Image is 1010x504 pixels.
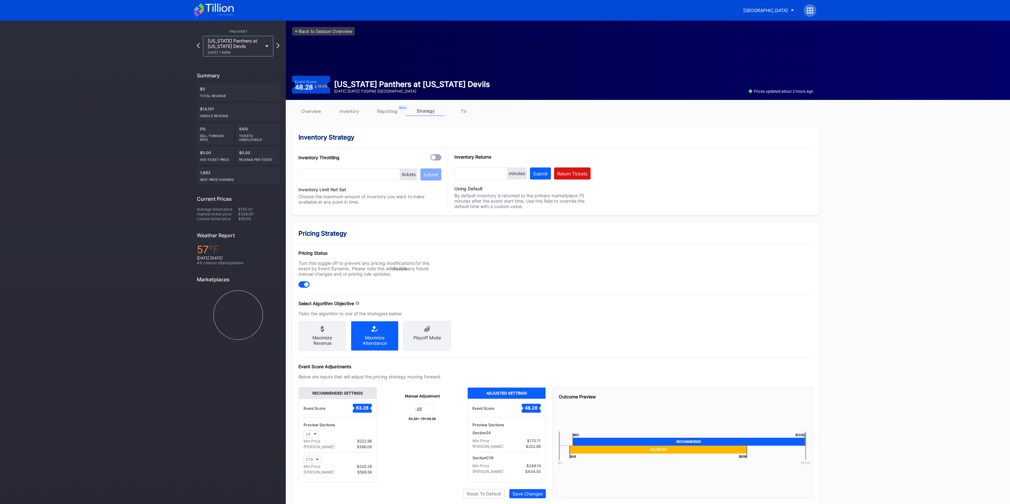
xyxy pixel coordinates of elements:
[739,4,799,16] button: [GEOGRAPHIC_DATA]
[238,216,279,221] div: $99.00
[208,38,262,54] div: [US_STATE] Panthers at [US_STATE] Devils
[197,103,279,121] div: $14,101
[445,106,483,116] a: TV
[197,256,279,260] div: [DATE] [DATE]
[795,433,805,438] div: $ 1230
[200,131,230,141] div: Sell Through Rate
[408,335,446,340] div: Playoff Mode
[405,394,440,398] div: Manual Adjustment
[526,463,541,468] div: $248.19
[298,187,441,192] div: Inventory Limit Not Set
[197,196,279,202] div: Current Prices
[356,405,369,410] text: 63.28
[334,89,490,94] div: [DATE] [DATE] 7:00PM | [GEOGRAPHIC_DATA]
[304,335,341,346] div: Maximize Revenue
[454,186,591,209] div: By default inventory is returned to the primary marketplace 75 minutes after the event start time...
[239,131,277,141] div: Tickets Unsold/Sold
[530,167,551,180] button: Submit
[454,154,591,160] div: Inventory Returns
[468,388,545,399] div: Adjusted Settings
[197,276,279,283] div: Marketplaces
[409,417,436,421] div: 63.28 + -15 = 48.28
[209,243,219,256] span: ℉
[197,232,279,239] div: Weather Report
[298,155,339,160] div: Inventory Throttling
[200,175,276,181] div: seat price changes
[572,438,805,446] div: Recommended
[507,167,527,180] div: minutes
[197,83,279,101] div: $0
[420,168,441,180] button: Submit
[356,335,393,346] div: Maximize Attendance
[304,470,334,475] div: [PERSON_NAME]
[463,489,505,498] button: Reset To Default
[512,491,543,496] div: Save Changes
[525,405,538,410] text: 48.28
[472,469,503,474] div: [PERSON_NAME]
[238,212,279,216] div: $328.00
[197,123,233,145] div: 0%
[304,464,320,469] div: Min Price
[424,172,438,177] div: Submit
[472,406,494,411] div: Event Score
[330,106,368,116] a: inventory
[208,50,262,54] div: [DATE] 7:00PM
[299,388,377,399] div: Recommended Settings
[357,464,372,469] div: $325.29
[197,207,238,212] div: Average ticket price
[298,374,441,379] div: Below are inputs that will adjust the pricing strategy moving forward.
[304,456,321,463] button: C19
[200,91,276,98] div: Total Revenue
[472,463,489,468] div: Min Price
[549,461,571,465] div: $0
[392,266,407,271] strong: disable
[200,155,230,161] div: Avg ticket price
[292,106,330,116] a: overview
[236,147,280,165] div: $0.00
[298,260,441,277] div: Turn this toggle off to prevent any pricing modifications for this event by Event Dynamic. Please...
[454,186,591,191] div: Using Default
[525,469,541,474] div: $434.55
[467,491,501,496] div: Reset To Default
[200,111,276,118] div: Unsold Revenue
[197,287,279,343] svg: Chart title
[304,406,325,411] div: Event Score
[509,489,546,498] button: Save Changes
[197,212,238,216] div: Highest ticket price
[357,470,372,475] div: $569.56
[197,216,238,221] div: Lowest ticket price
[239,155,277,161] div: Revenue per ticket
[472,422,541,427] div: Preview Sections
[197,243,279,256] div: 57
[472,455,541,460] div: Section C19
[559,394,806,399] div: Outcome Preview
[472,438,489,443] div: Min Price
[197,260,279,265] div: 4 % chance of precipitation
[295,84,327,90] div: 48.28
[306,457,313,462] div: C19
[295,79,317,84] div: Event Score
[572,433,579,438] div: $ 63
[526,444,541,449] div: $202.99
[533,171,548,176] div: Submit
[304,422,372,427] div: Preview Sections
[298,134,813,141] div: Inventory Strategy
[569,454,576,458] div: $ 48
[304,430,319,438] button: 24
[472,430,541,435] div: Section 24
[749,89,813,94] div: Prices updated about 2 hours ago
[743,8,788,13] div: [GEOGRAPHIC_DATA]
[197,72,279,79] div: Summary
[569,446,747,454] div: Adjusted
[236,123,280,145] div: 94/0
[197,167,279,185] div: 1,893
[400,168,417,180] div: tickets
[739,454,747,458] div: $ 939
[557,171,587,176] div: Return Tickets
[357,444,372,449] div: $266.06
[298,311,441,316] div: Tailor the algorithm to one of the strategies below.
[298,194,441,205] div: Choose the maximum amount of inventory you want to make available at any point in time.
[238,207,279,212] div: $150.01
[527,438,541,443] div: $170.11
[197,147,233,165] div: $0.00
